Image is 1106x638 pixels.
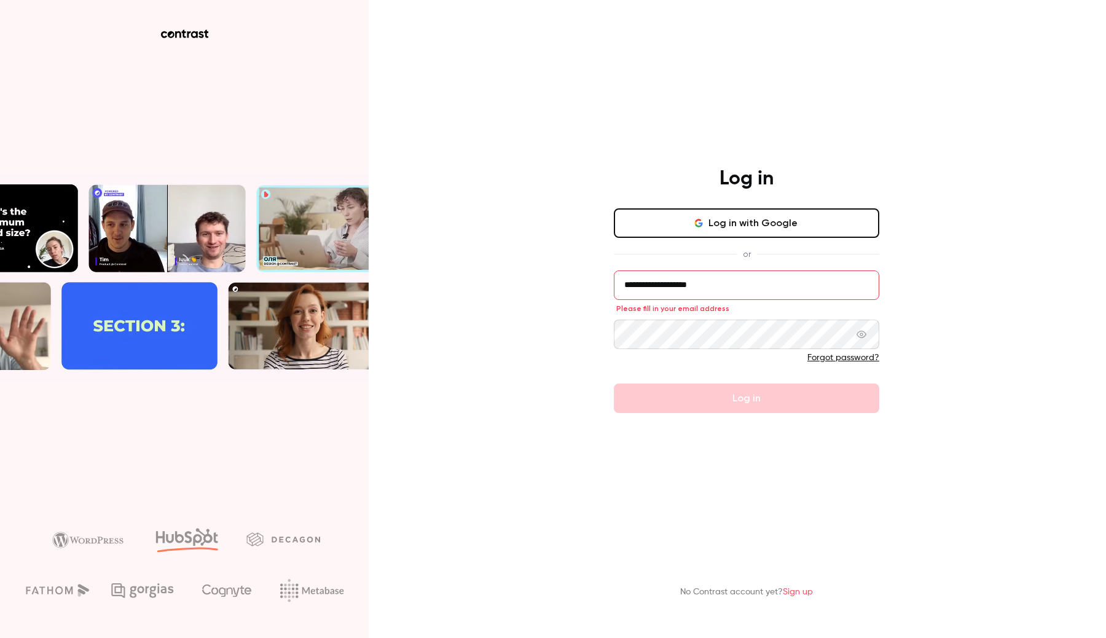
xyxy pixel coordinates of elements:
p: No Contrast account yet? [680,586,813,599]
span: or [737,248,757,261]
img: decagon [246,532,320,546]
a: Forgot password? [807,353,879,362]
h4: Log in [720,167,774,191]
button: Log in with Google [614,208,879,238]
a: Sign up [783,588,813,596]
span: Please fill in your email address [616,304,729,313]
